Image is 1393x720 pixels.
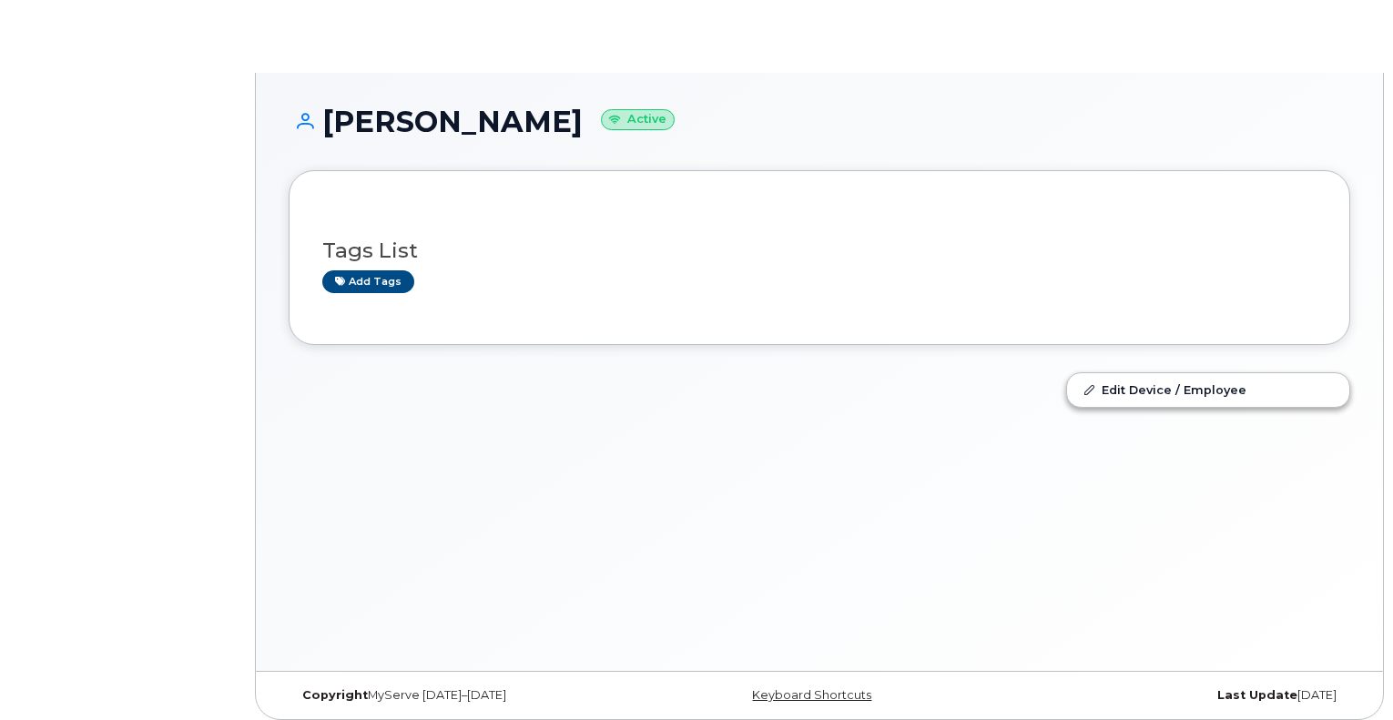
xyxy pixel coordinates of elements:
[601,109,675,130] small: Active
[752,688,871,702] a: Keyboard Shortcuts
[302,688,368,702] strong: Copyright
[322,239,1317,262] h3: Tags List
[289,688,643,703] div: MyServe [DATE]–[DATE]
[996,688,1350,703] div: [DATE]
[289,106,1350,137] h1: [PERSON_NAME]
[322,270,414,293] a: Add tags
[1067,373,1349,406] a: Edit Device / Employee
[1217,688,1297,702] strong: Last Update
